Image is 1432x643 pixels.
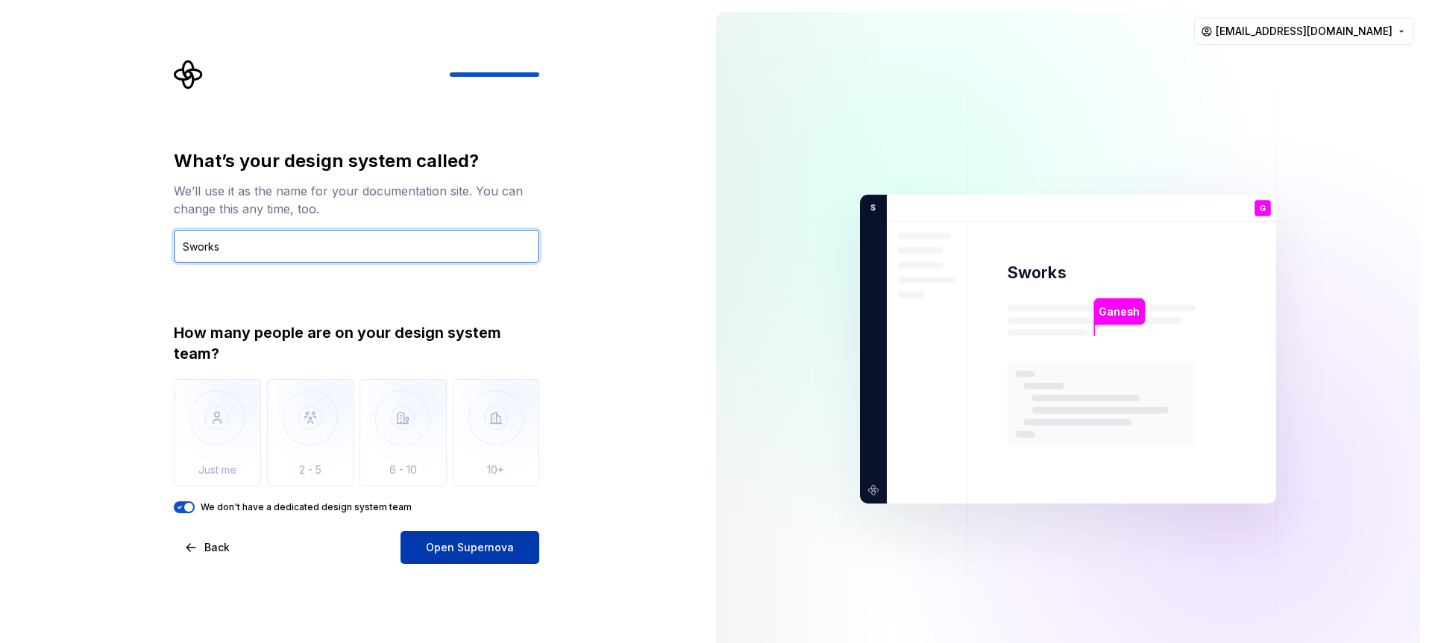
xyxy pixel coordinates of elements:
p: S [865,201,876,215]
input: Design system name [174,230,539,263]
p: Ganesh [1099,304,1140,320]
p: G [1260,204,1266,213]
span: Open Supernova [426,540,514,555]
span: [EMAIL_ADDRESS][DOMAIN_NAME] [1216,24,1392,39]
button: Open Supernova [401,531,539,564]
button: [EMAIL_ADDRESS][DOMAIN_NAME] [1194,18,1414,45]
div: What’s your design system called? [174,149,539,173]
button: Back [174,531,242,564]
div: How many people are on your design system team? [174,322,539,364]
p: Sworks [1008,262,1066,283]
span: Back [204,540,230,555]
svg: Supernova Logo [174,60,204,90]
label: We don't have a dedicated design system team [201,501,412,513]
div: We’ll use it as the name for your documentation site. You can change this any time, too. [174,182,539,218]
